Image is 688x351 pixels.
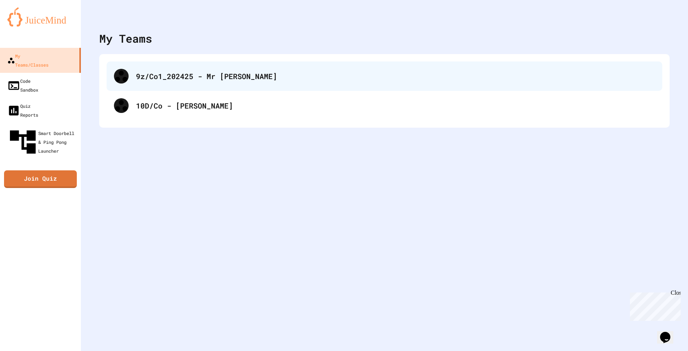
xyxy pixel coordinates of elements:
[107,61,662,91] div: 9z/Co1_202425 - Mr [PERSON_NAME]
[136,71,655,82] div: 9z/Co1_202425 - Mr [PERSON_NAME]
[7,102,38,119] div: Quiz Reports
[7,127,78,157] div: Smart Doorbell & Ping Pong Launcher
[4,170,77,188] a: Join Quiz
[627,290,681,321] iframe: chat widget
[7,77,38,94] div: Code Sandbox
[657,322,681,344] iframe: chat widget
[107,91,662,120] div: 10D/Co - [PERSON_NAME]
[3,3,51,47] div: Chat with us now!Close
[136,100,655,111] div: 10D/Co - [PERSON_NAME]
[7,7,74,26] img: logo-orange.svg
[99,30,152,47] div: My Teams
[7,52,49,69] div: My Teams/Classes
